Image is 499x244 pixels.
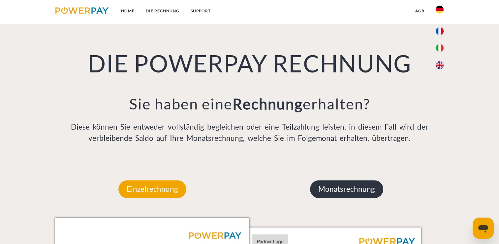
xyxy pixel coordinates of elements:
img: logo-powerpay.svg [55,7,109,14]
a: DIE RECHNUNG [140,5,185,17]
img: en [436,61,444,69]
h3: Sie haben eine erhalten? [55,95,444,113]
p: Einzelrechnung [118,180,186,198]
b: Rechnung [232,95,302,113]
a: SUPPORT [185,5,216,17]
a: Home [115,5,140,17]
p: Monatsrechnung [310,180,383,198]
a: agb [410,5,430,17]
img: de [436,6,444,14]
iframe: Schaltfläche zum Öffnen des Messaging-Fensters [473,218,494,239]
img: it [436,44,444,52]
p: Diese können Sie entweder vollständig begleichen oder eine Teilzahlung leisten, in diesem Fall wi... [55,121,444,144]
h1: DIE POWERPAY RECHNUNG [55,48,444,78]
img: fr [436,27,444,35]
